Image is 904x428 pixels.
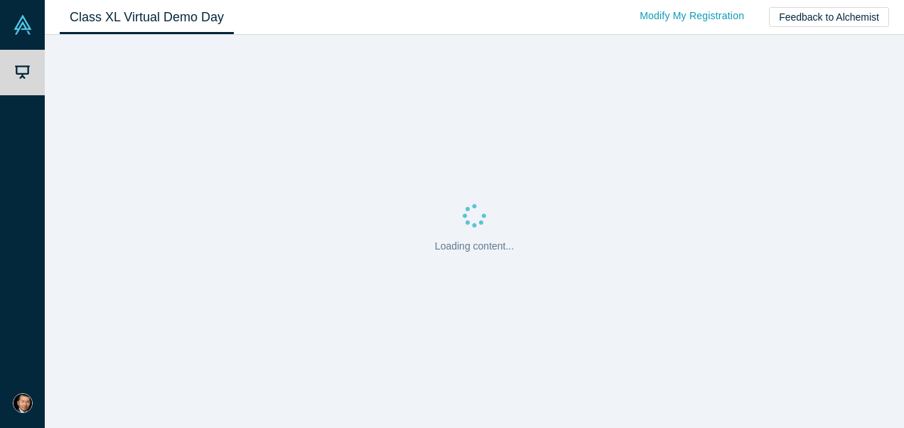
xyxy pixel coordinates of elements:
[13,15,33,35] img: Alchemist Vault Logo
[435,239,514,254] p: Loading content...
[13,393,33,413] img: Kohei Noda's Account
[60,1,234,34] a: Class XL Virtual Demo Day
[625,4,759,28] a: Modify My Registration
[769,7,889,27] button: Feedback to Alchemist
